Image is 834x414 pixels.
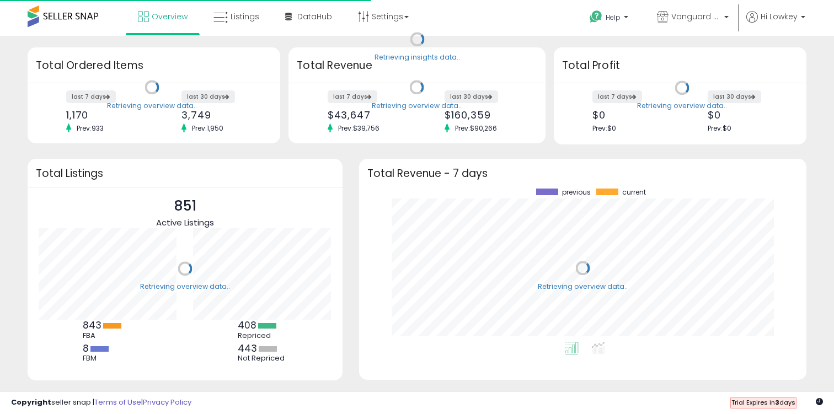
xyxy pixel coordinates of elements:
span: Hi Lowkey [761,11,798,22]
span: Overview [152,11,188,22]
span: Listings [231,11,259,22]
div: Retrieving overview data.. [637,101,727,111]
div: Retrieving overview data.. [107,101,197,111]
a: Terms of Use [94,397,141,407]
a: Privacy Policy [143,397,191,407]
span: Help [606,13,621,22]
div: Retrieving overview data.. [140,282,230,292]
div: Retrieving overview data.. [538,282,628,292]
span: Trial Expires in days [731,398,795,407]
i: Get Help [589,10,603,24]
b: 3 [775,398,779,407]
span: DataHub [297,11,332,22]
span: Vanguard Systems Shop [671,11,721,22]
div: seller snap | | [11,397,191,408]
div: Retrieving overview data.. [372,101,462,111]
a: Help [581,2,639,36]
a: Hi Lowkey [746,11,805,36]
strong: Copyright [11,397,51,407]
